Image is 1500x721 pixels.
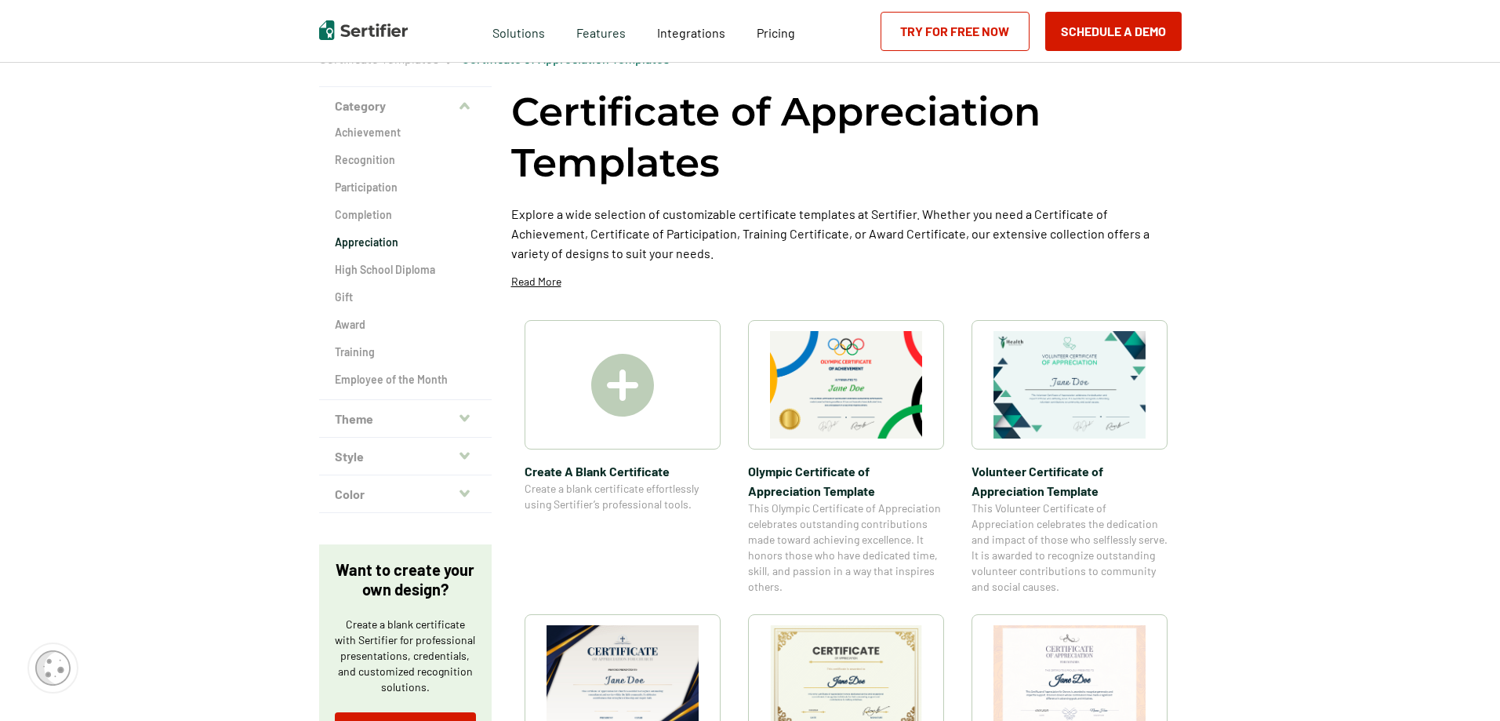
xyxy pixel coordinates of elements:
[972,461,1168,501] span: Volunteer Certificate of Appreciation Template
[993,331,1146,439] img: Volunteer Certificate of Appreciation Template
[1422,646,1500,721] iframe: Chat Widget
[1045,12,1182,51] button: Schedule a Demo
[335,207,476,223] a: Completion
[525,481,721,512] span: Create a blank certificate effortlessly using Sertifier’s professional tools.
[335,317,476,333] a: Award
[335,560,476,599] p: Want to create your own design?
[335,289,476,305] a: Gift
[335,344,476,360] a: Training
[319,87,492,125] button: Category
[319,438,492,475] button: Style
[748,320,944,595] a: Olympic Certificate of Appreciation​ TemplateOlympic Certificate of Appreciation​ TemplateThis Ol...
[770,331,922,439] img: Olympic Certificate of Appreciation​ Template
[757,25,795,40] span: Pricing
[335,152,476,168] a: Recognition
[757,21,795,41] a: Pricing
[319,400,492,438] button: Theme
[881,12,1030,51] a: Try for Free Now
[335,262,476,278] a: High School Diploma
[511,86,1182,188] h1: Certificate of Appreciation Templates
[335,372,476,388] a: Employee of the Month
[748,501,944,595] span: This Olympic Certificate of Appreciation celebrates outstanding contributions made toward achievi...
[972,320,1168,595] a: Volunteer Certificate of Appreciation TemplateVolunteer Certificate of Appreciation TemplateThis ...
[335,125,476,140] a: Achievement
[657,21,725,41] a: Integrations
[319,125,492,400] div: Category
[511,204,1182,263] p: Explore a wide selection of customizable certificate templates at Sertifier. Whether you need a C...
[319,475,492,513] button: Color
[591,354,654,417] img: Create A Blank Certificate
[35,650,71,686] img: Cookie Popup Icon
[319,20,408,40] img: Sertifier | Digital Credentialing Platform
[748,461,944,501] span: Olympic Certificate of Appreciation​ Template
[335,617,476,695] p: Create a blank certificate with Sertifier for professional presentations, credentials, and custom...
[576,21,626,41] span: Features
[492,21,545,41] span: Solutions
[511,274,561,289] p: Read More
[657,25,725,40] span: Integrations
[525,461,721,481] span: Create A Blank Certificate
[972,501,1168,595] span: This Volunteer Certificate of Appreciation celebrates the dedication and impact of those who self...
[335,235,476,250] a: Appreciation
[335,180,476,195] a: Participation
